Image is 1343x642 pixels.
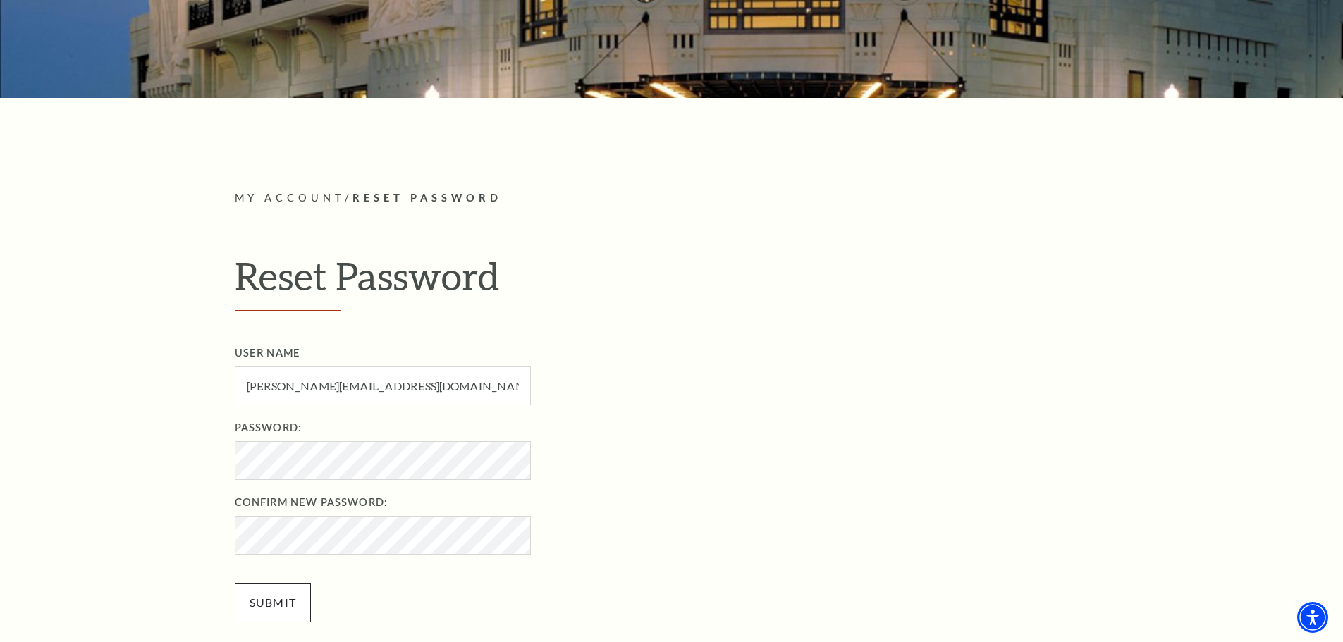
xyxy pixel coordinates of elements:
[235,366,531,405] input: User Name
[235,583,312,622] input: Submit button
[1297,602,1328,633] div: Accessibility Menu
[235,494,1139,512] label: Confirm New Password:
[235,345,1139,362] label: User Name
[235,192,345,204] span: My Account
[235,253,1109,311] h1: Reset Password
[235,419,1139,437] label: Password:
[235,190,1109,207] p: /
[352,192,502,204] span: Reset Password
